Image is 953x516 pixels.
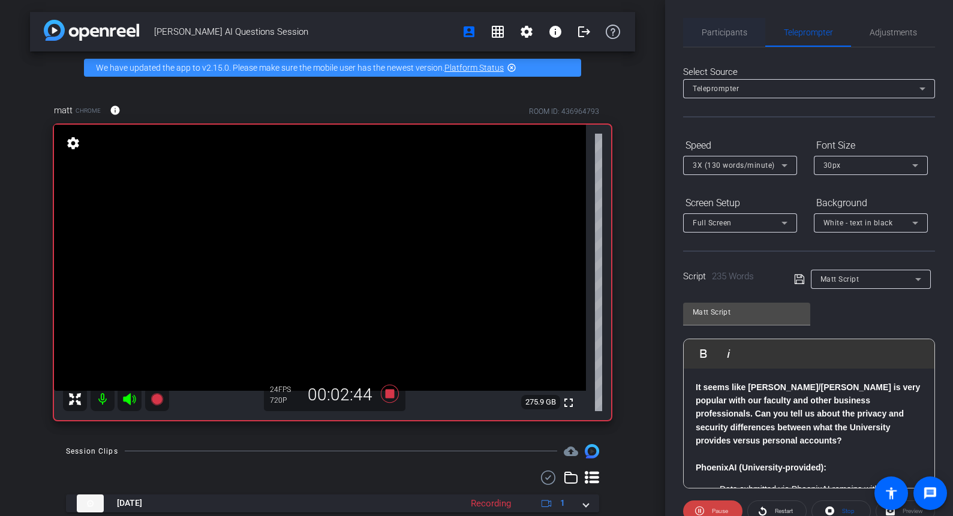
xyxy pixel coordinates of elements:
mat-icon: info [548,25,563,39]
mat-icon: message [923,486,937,500]
span: 275.9 GB [521,395,560,409]
div: Session Clips [66,445,118,457]
mat-icon: settings [65,136,82,150]
strong: PhoenixAI (University-provided): [696,463,826,472]
span: 3X (130 words/minute) [693,161,775,170]
span: Participants [702,28,747,37]
div: 00:02:44 [300,385,380,405]
span: Full Screen [693,219,732,227]
span: FPS [278,385,291,394]
div: 24 [270,385,300,394]
div: Speed [683,135,797,156]
mat-icon: info [110,105,121,116]
div: ROOM ID: 436964793 [529,106,599,117]
mat-icon: settings [519,25,534,39]
span: [DATE] [117,497,142,509]
span: Chrome [76,106,101,115]
span: Pause [712,508,728,514]
div: 720P [270,396,300,405]
img: Session clips [585,444,599,458]
a: Platform Status [444,63,504,73]
span: White - text in black [823,219,893,227]
span: 1 [560,497,565,509]
div: Script [683,270,777,283]
span: 235 Words [712,271,754,282]
span: 30px [823,161,841,170]
mat-icon: logout [577,25,591,39]
mat-expansion-panel-header: thumb-nail[DATE]Recording1 [66,494,599,512]
mat-icon: cloud_upload [564,444,578,458]
span: Teleprompter [693,85,739,93]
strong: It seems like [PERSON_NAME]/[PERSON_NAME] is very popular with our faculty and other business pro... [696,382,920,446]
mat-icon: account_box [462,25,476,39]
input: Title [693,305,801,319]
span: Matt Script [820,275,859,283]
mat-icon: highlight_off [507,63,516,73]
div: Background [814,193,928,213]
span: [PERSON_NAME] AI Questions Session [154,20,455,44]
mat-icon: accessibility [884,486,898,500]
mat-icon: fullscreen [561,396,576,410]
div: Recording [465,497,517,511]
img: thumb-nail [77,494,104,512]
span: Stop [842,508,855,514]
div: Font Size [814,135,928,156]
img: app-logo [44,20,139,41]
div: Screen Setup [683,193,797,213]
span: Adjustments [870,28,917,37]
div: Select Source [683,65,935,79]
span: matt [54,104,73,117]
div: We have updated the app to v2.15.0. Please make sure the mobile user has the newest version. [84,59,581,77]
span: Restart [775,508,793,514]
span: Teleprompter [784,28,833,37]
span: Destinations for your clips [564,444,578,458]
mat-icon: grid_on [491,25,505,39]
